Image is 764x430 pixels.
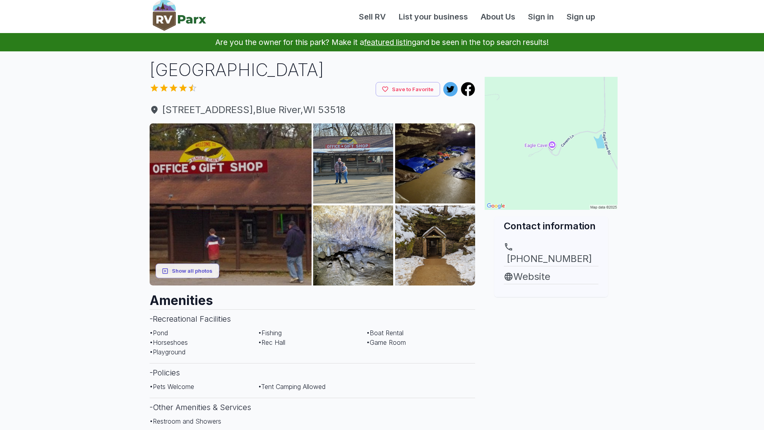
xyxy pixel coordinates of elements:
[150,417,221,425] span: • Restroom and Showers
[504,219,598,233] h2: Contact information
[258,383,325,391] span: • Tent Camping Allowed
[258,338,285,346] span: • Rec Hall
[522,11,560,23] a: Sign in
[485,77,618,210] img: Map for Eagle Cave Resort
[150,363,475,382] h3: - Policies
[150,398,475,416] h3: - Other Amenities & Services
[366,329,403,337] span: • Boat Rental
[150,285,475,309] h2: Amenities
[395,205,475,285] img: AAcXr8qHjvCcpri-xKBr1GVMk8fGgxghw258qShyPWEsLUKdL3I7lF0QeerDSxuq9cf0LNpecXIXc5HyHUgQIPWW-o53QXTW_...
[504,270,598,284] a: Website
[10,33,754,51] p: Are you the owner for this park? Make it a and be seen in the top search results!
[150,103,475,117] a: [STREET_ADDRESS],Blue River,WI 53518
[258,329,282,337] span: • Fishing
[150,383,194,391] span: • Pets Welcome
[364,37,416,47] a: featured listing
[150,329,168,337] span: • Pond
[366,338,406,346] span: • Game Room
[474,11,522,23] a: About Us
[150,348,185,356] span: • Playground
[156,264,219,278] button: Show all photos
[150,58,475,82] h1: [GEOGRAPHIC_DATA]
[313,123,393,203] img: AAcXr8qDlo4x1xPpJJjutXcZdVF6T8H5PCI9MdUhYk2fxZ_ns3o5ODSXV9hmpONWU6jpngwHlEQljraa5KcDcJEA7ClAgKZHc...
[150,103,475,117] span: [STREET_ADDRESS] , Blue River , WI 53518
[353,11,392,23] a: Sell RV
[560,11,602,23] a: Sign up
[392,11,474,23] a: List your business
[504,242,598,266] a: [PHONE_NUMBER]
[395,123,475,203] img: AAcXr8qYZQ3hIQTvQG8PQ4fDkrwcpaYIAl8u9VIVnwcNGrLnER7wQ5xLWmVIOQ9HDak3P2ouNxOejqdthZAd0hIgTNzcs7nuG...
[150,123,312,285] img: AAcXr8pxxRLE6KhO5cati0_yb1plaJmTe9gFGuwe2pO_V8y8ZXQsgvwvyXJusOFUkBG8M_npDk4d0yatqsBYGdr3dcVkMdXIi...
[150,309,475,328] h3: - Recreational Facilities
[313,205,393,285] img: AAcXr8pqJ5eRjA2qw2uUPSEulBI7JxQLyWOHVhsqvrkkHmUzOqx67StFKKZo5kEZztE9k-xl68MT1EYioqzMkEj5INKsWrJDt...
[376,82,440,97] button: Save to Favorite
[150,338,188,346] span: • Horseshoes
